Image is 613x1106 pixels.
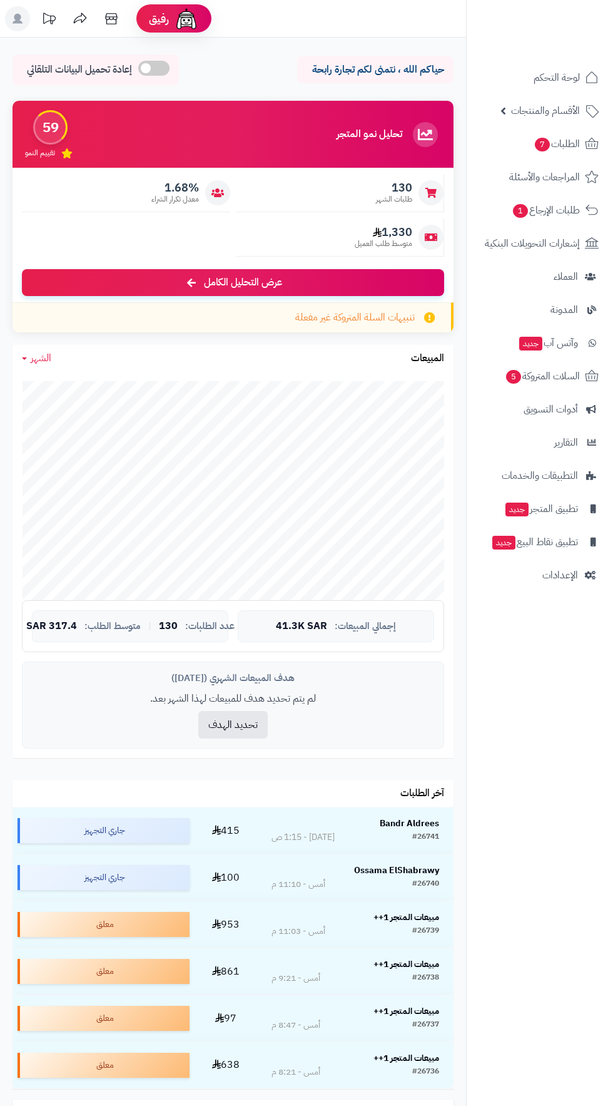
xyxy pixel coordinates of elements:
span: 1,330 [355,225,412,239]
div: #26738 [412,972,439,985]
span: تطبيق المتجر [504,500,578,518]
a: التقارير [474,428,605,458]
span: إشعارات التحويلات البنكية [485,235,580,252]
div: أمس - 8:21 م [271,1066,320,1078]
span: 1 [513,204,528,218]
span: أدوات التسويق [524,401,578,418]
span: 130 [376,181,412,195]
a: العملاء [474,262,605,292]
span: متوسط طلب العميل [355,238,412,249]
a: الإعدادات [474,560,605,590]
a: لوحة التحكم [474,63,605,93]
p: لم يتم تحديد هدف للمبيعات لهذا الشهر بعد. [32,692,434,706]
span: السلات المتروكة [505,367,580,385]
div: معلق [18,912,190,937]
strong: مبيعات المتجر 1++ [373,1005,439,1018]
span: متوسط الطلب: [84,621,141,632]
h3: المبيعات [411,353,444,364]
td: 97 [195,995,256,1042]
span: المراجعات والأسئلة [509,168,580,186]
td: 415 [195,807,256,854]
strong: Ossama ElShabrawy [354,864,439,877]
span: 1.68% [151,181,199,195]
div: أمس - 11:10 م [271,878,325,891]
div: #26740 [412,878,439,891]
span: التقارير [554,434,578,451]
div: #26741 [412,831,439,844]
div: أمس - 8:47 م [271,1019,320,1032]
a: الطلبات7 [474,129,605,159]
span: الأقسام والمنتجات [511,102,580,120]
div: معلق [18,959,190,984]
a: المراجعات والأسئلة [474,162,605,192]
a: السلات المتروكة5 [474,361,605,391]
span: الطلبات [534,135,580,153]
span: طلبات الإرجاع [512,202,580,219]
div: جاري التجهيز [18,818,190,843]
div: هدف المبيعات الشهري ([DATE]) [32,672,434,685]
a: تطبيق نقاط البيعجديد [474,527,605,557]
div: معلق [18,1006,190,1031]
p: حياكم الله ، نتمنى لكم تجارة رابحة [306,63,444,77]
a: تطبيق المتجرجديد [474,494,605,524]
strong: مبيعات المتجر 1++ [373,911,439,924]
div: أمس - 11:03 م [271,925,325,938]
span: عدد الطلبات: [185,621,235,632]
span: المدونة [550,301,578,319]
a: المدونة [474,295,605,325]
span: وآتس آب [518,334,578,352]
span: رفيق [149,11,169,26]
span: تنبيهات السلة المتروكة غير مفعلة [295,310,415,325]
span: جديد [505,503,529,516]
div: أمس - 9:21 م [271,972,320,985]
div: #26739 [412,925,439,938]
a: طلبات الإرجاع1 [474,195,605,225]
h3: آخر الطلبات [400,788,444,799]
td: 953 [195,901,256,948]
div: #26736 [412,1066,439,1078]
span: إعادة تحميل البيانات التلقائي [27,63,132,77]
h3: تحليل نمو المتجر [337,129,402,140]
span: الشهر [31,351,51,366]
a: عرض التحليل الكامل [22,269,444,296]
span: الإعدادات [542,566,578,584]
span: جديد [519,337,542,351]
span: 41.3K SAR [276,621,327,632]
a: إشعارات التحويلات البنكية [474,228,605,259]
span: 5 [506,370,521,384]
a: وآتس آبجديد [474,328,605,358]
span: | [148,622,151,631]
div: معلق [18,1053,190,1078]
span: التطبيقات والخدمات [502,467,578,484]
td: 638 [195,1042,256,1088]
strong: مبيعات المتجر 1++ [373,1052,439,1065]
span: تطبيق نقاط البيع [491,533,578,551]
button: تحديد الهدف [198,711,268,739]
a: تحديثات المنصة [33,6,64,34]
span: 317.4 SAR [26,621,77,632]
a: الشهر [22,351,51,366]
div: #26737 [412,1019,439,1032]
a: التطبيقات والخدمات [474,461,605,491]
td: 100 [195,854,256,901]
span: معدل تكرار الشراء [151,194,199,205]
span: لوحة التحكم [534,69,580,86]
img: ai-face.png [174,6,199,31]
span: تقييم النمو [25,148,55,158]
div: جاري التجهيز [18,865,190,890]
span: 130 [159,621,178,632]
strong: مبيعات المتجر 1++ [373,958,439,971]
a: أدوات التسويق [474,394,605,424]
span: جديد [492,536,515,550]
span: طلبات الشهر [376,194,412,205]
span: إجمالي المبيعات: [335,621,396,632]
img: logo-2.png [528,31,601,57]
span: عرض التحليل الكامل [204,275,282,290]
span: العملاء [554,268,578,285]
strong: Bandr Aldrees [380,817,439,830]
span: 7 [535,138,550,151]
td: 861 [195,948,256,995]
div: [DATE] - 1:15 ص [271,831,335,844]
